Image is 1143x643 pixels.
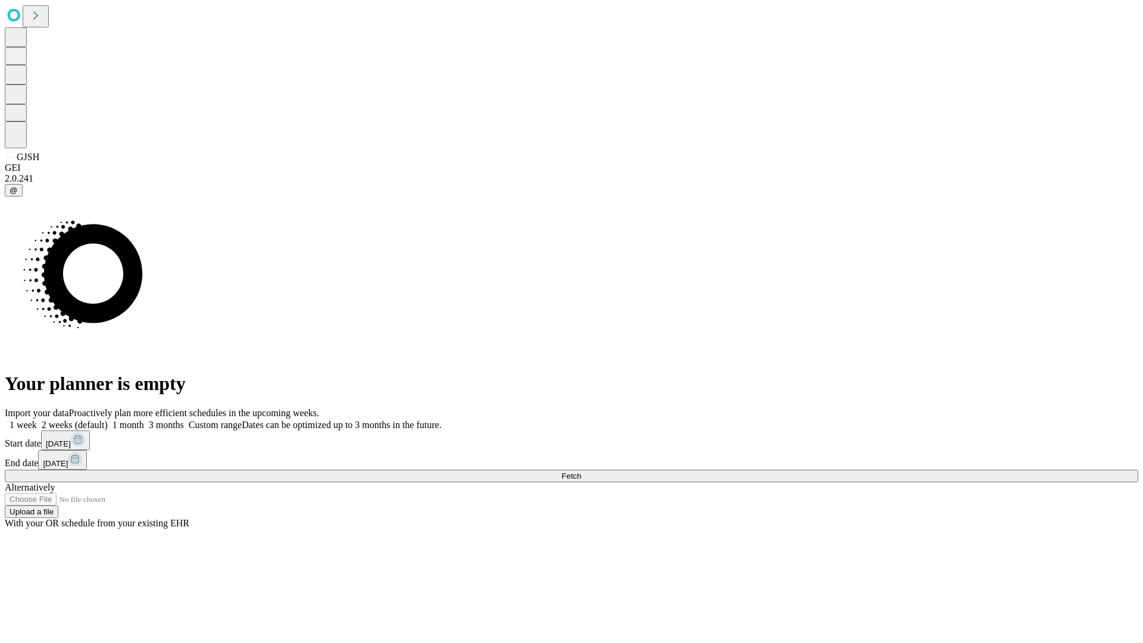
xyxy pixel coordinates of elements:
span: 2 weeks (default) [42,420,108,430]
span: Fetch [561,472,581,480]
span: With your OR schedule from your existing EHR [5,518,189,528]
span: Alternatively [5,482,55,492]
div: 2.0.241 [5,173,1138,184]
button: @ [5,184,23,196]
button: Fetch [5,470,1138,482]
span: 1 week [10,420,37,430]
span: [DATE] [43,459,68,468]
span: @ [10,186,18,195]
span: Proactively plan more efficient schedules in the upcoming weeks. [69,408,319,418]
span: Import your data [5,408,69,418]
h1: Your planner is empty [5,373,1138,395]
button: [DATE] [38,450,87,470]
div: End date [5,450,1138,470]
span: [DATE] [46,439,71,448]
span: 1 month [113,420,144,430]
span: 3 months [149,420,184,430]
span: Dates can be optimized up to 3 months in the future. [242,420,441,430]
span: Custom range [189,420,242,430]
div: Start date [5,430,1138,450]
button: Upload a file [5,505,58,518]
span: GJSH [17,152,39,162]
div: GEI [5,163,1138,173]
button: [DATE] [41,430,90,450]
